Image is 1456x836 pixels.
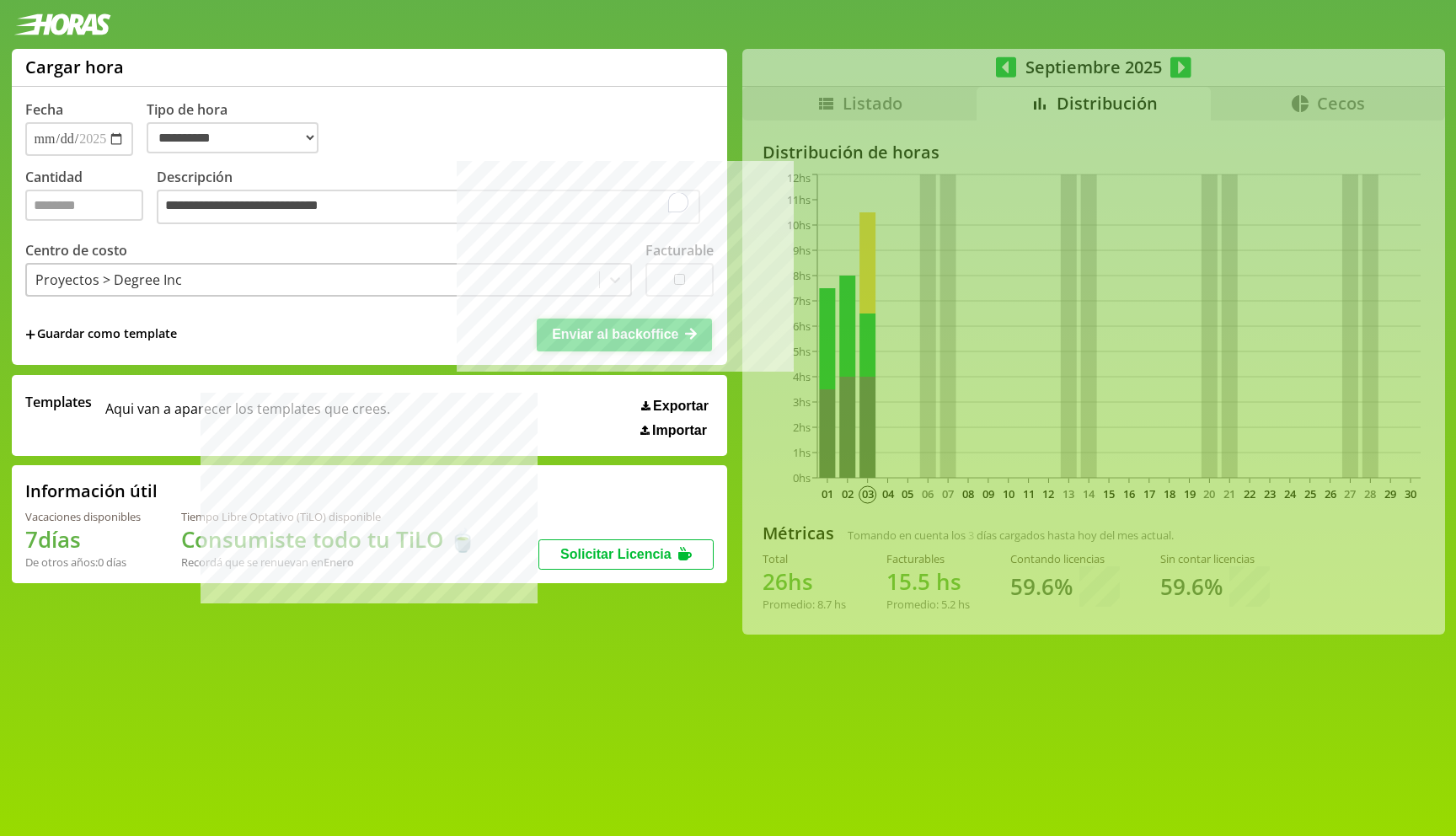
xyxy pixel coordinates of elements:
[105,393,390,438] span: Aqui van a aparecer los templates que crees.
[25,100,63,119] label: Fecha
[35,271,182,289] div: Proyectos > Degree Inc
[25,168,157,229] label: Cantidad
[653,399,709,414] span: Exportar
[13,13,111,35] img: logotipo
[645,241,714,260] label: Facturable
[25,480,158,502] h2: Información útil
[25,325,177,344] span: +Guardar como template
[181,555,476,570] div: Recordá que se renuevan en
[25,325,35,344] span: +
[324,555,354,570] b: Enero
[157,168,714,229] label: Descripción
[147,100,332,156] label: Tipo de hora
[636,398,714,415] button: Exportar
[652,423,707,438] span: Importar
[181,524,476,555] h1: Consumiste todo tu TiLO 🍵
[157,190,700,225] textarea: To enrich screen reader interactions, please activate Accessibility in Grammarly extension settings
[552,327,678,341] span: Enviar al backoffice
[25,509,141,524] div: Vacaciones disponibles
[538,539,714,570] button: Solicitar Licencia
[537,319,712,351] button: Enviar al backoffice
[25,190,143,221] input: Cantidad
[147,122,318,153] select: Tipo de hora
[25,393,92,411] span: Templates
[25,524,141,555] h1: 7 días
[25,555,141,570] div: De otros años: 0 días
[560,547,672,561] span: Solicitar Licencia
[25,56,124,78] h1: Cargar hora
[25,241,127,260] label: Centro de costo
[181,509,476,524] div: Tiempo Libre Optativo (TiLO) disponible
